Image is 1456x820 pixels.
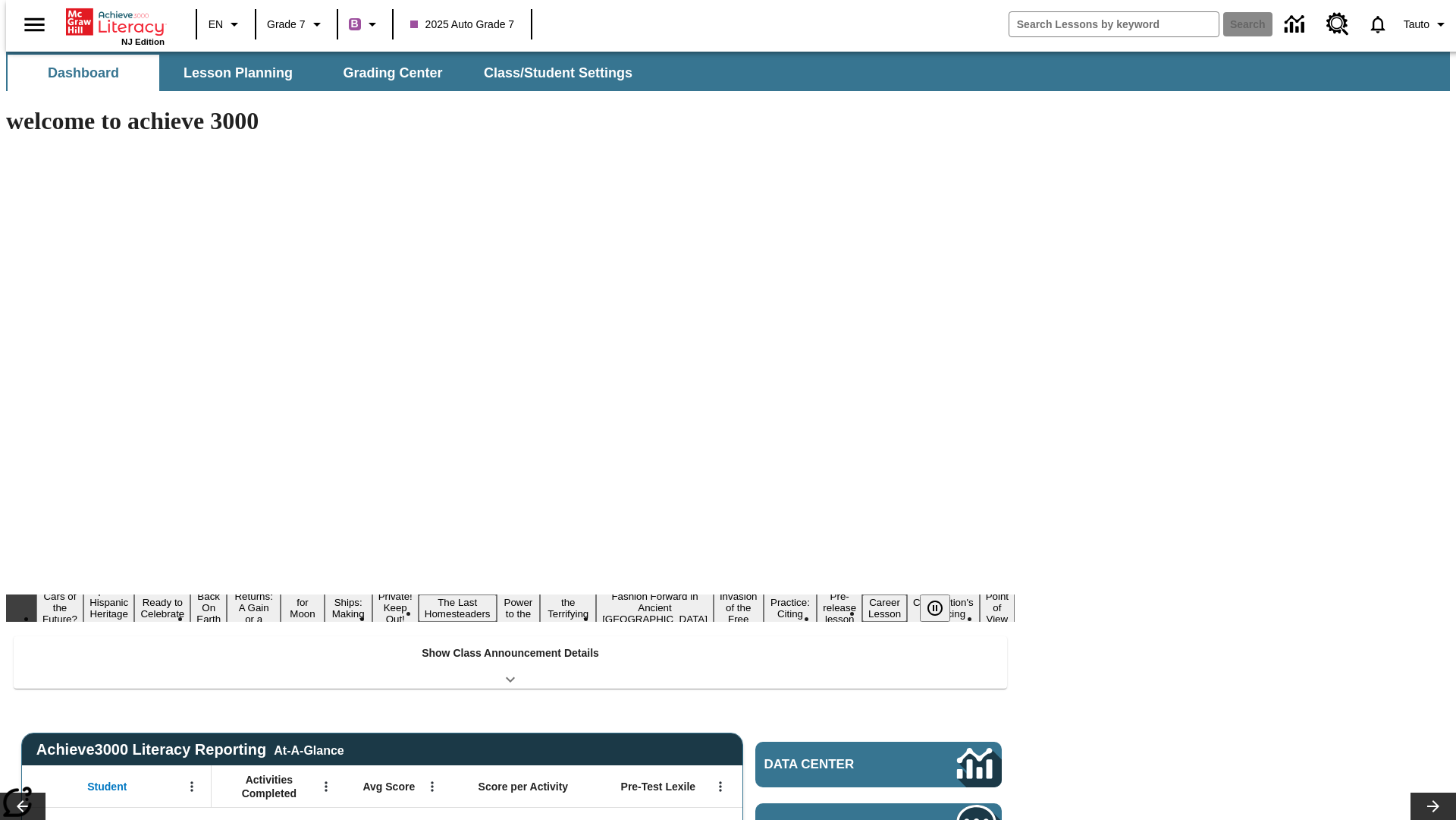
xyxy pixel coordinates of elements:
span: 2025 Auto Grade 7 [410,17,515,33]
button: Slide 7 Cruise Ships: Making Waves [325,583,372,633]
div: Pause [920,594,965,622]
h1: welcome to achieve 3000 [6,107,1015,135]
span: NJ Edition [121,37,165,46]
button: Class/Student Settings [472,55,645,91]
span: Pre-Test Lexile [621,780,696,793]
span: B [351,14,359,33]
button: Grade: Grade 7, Select a grade [261,11,332,38]
a: Data Center [1276,4,1317,46]
span: Avg Score [362,780,415,793]
button: Lesson carousel, Next [1410,793,1456,820]
button: Pause [920,594,950,622]
button: Grading Center [317,55,469,91]
span: Lesson Planning [184,65,293,82]
button: Slide 12 Fashion Forward in Ancient Rome [596,588,714,627]
span: Score per Activity [479,780,569,793]
button: Lesson Planning [162,55,314,91]
button: Slide 8 Private! Keep Out! [372,588,419,627]
span: Grading Center [343,65,442,82]
button: Open Menu [315,775,337,798]
button: Slide 4 Back On Earth [190,588,227,627]
button: Slide 2 ¡Viva Hispanic Heritage Month! [83,583,135,633]
span: Student [87,780,127,793]
button: Slide 17 The Constitution's Balancing Act [907,583,980,633]
button: Slide 16 Career Lesson [862,594,907,622]
button: Open Menu [421,775,444,798]
div: SubNavbar [6,52,1450,91]
button: Boost Class color is purple. Change class color [343,11,388,38]
button: Open Menu [180,775,203,798]
span: Tauto [1404,17,1429,33]
div: Home [66,5,165,46]
a: Resource Center, Will open in new tab [1317,4,1358,45]
a: Notifications [1358,5,1398,44]
span: Data Center [764,757,906,772]
button: Slide 9 The Last Homesteaders [419,594,497,622]
div: SubNavbar [6,55,646,91]
span: Grade 7 [267,17,306,33]
button: Slide 14 Mixed Practice: Citing Evidence [764,583,817,633]
button: Dashboard [8,55,159,91]
button: Language: EN, Select a language [202,11,250,38]
a: Home [66,7,165,37]
button: Slide 5 Free Returns: A Gain or a Drain? [227,577,281,639]
input: search field [1009,12,1219,36]
button: Slide 15 Pre-release lesson [817,588,862,627]
div: Show Class Announcement Details [14,636,1007,689]
a: Data Center [755,742,1002,787]
button: Slide 6 Time for Moon Rules? [281,583,324,633]
button: Slide 3 Get Ready to Celebrate Juneteenth! [134,583,190,633]
span: Class/Student Settings [484,65,632,82]
button: Slide 10 Solar Power to the People [497,583,541,633]
span: Achieve3000 Literacy Reporting [36,741,344,758]
button: Slide 1 Cars of the Future? [36,588,83,627]
span: Activities Completed [219,773,319,800]
button: Slide 13 The Invasion of the Free CD [714,577,764,639]
button: Slide 18 Point of View [980,588,1015,627]
button: Profile/Settings [1398,11,1456,38]
button: Open side menu [12,2,57,47]
div: At-A-Glance [274,741,344,758]
span: EN [209,17,223,33]
span: Dashboard [48,65,119,82]
p: Show Class Announcement Details [422,645,599,661]
button: Open Menu [709,775,732,798]
button: Slide 11 Attack of the Terrifying Tomatoes [540,583,596,633]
